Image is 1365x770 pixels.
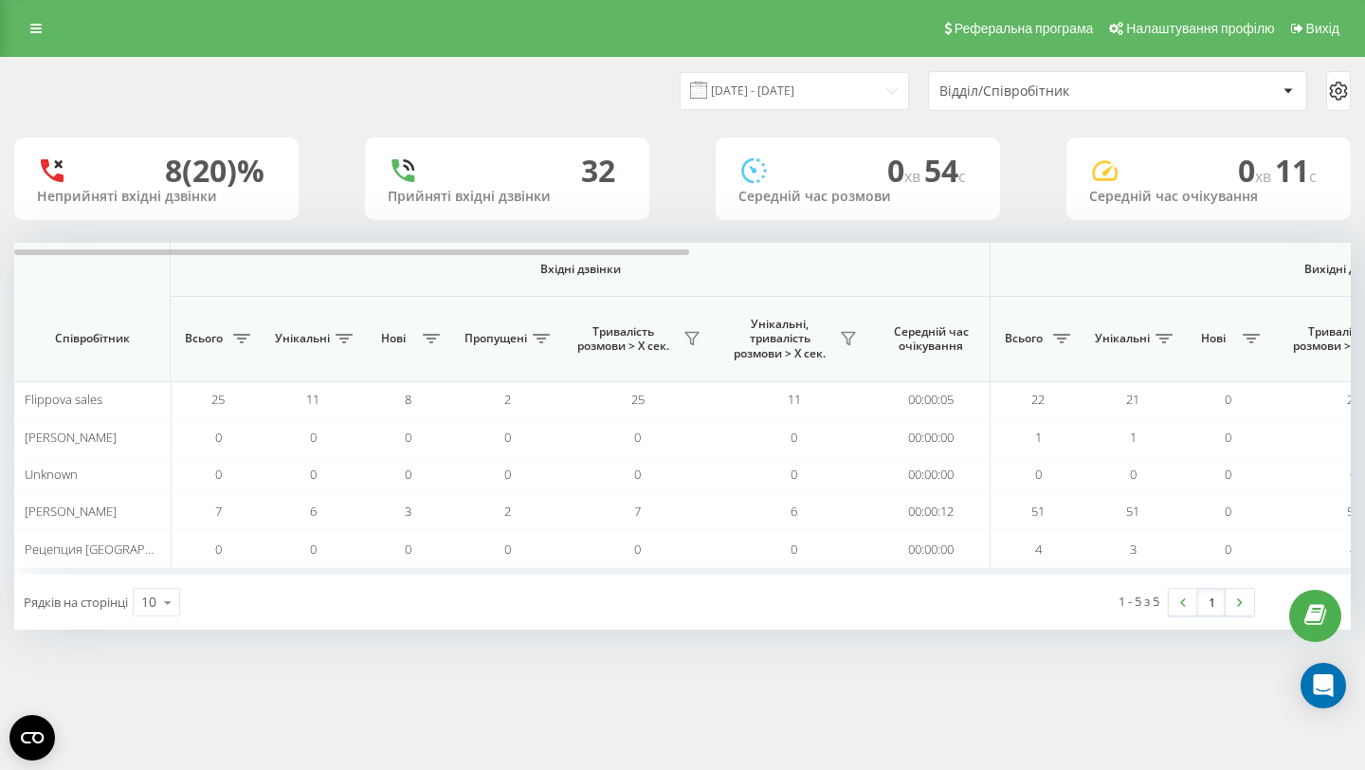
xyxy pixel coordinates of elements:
span: [PERSON_NAME] [25,503,117,520]
span: 0 [1350,466,1356,483]
span: 0 [1225,391,1231,408]
td: 00:00:12 [872,493,991,530]
span: 2 [504,503,511,520]
span: Вхідні дзвінки [220,262,940,277]
span: 7 [215,503,222,520]
span: 0 [405,541,411,558]
div: 10 [141,593,156,612]
div: Прийняті вхідні дзвінки [388,189,627,205]
span: [PERSON_NAME] [25,429,117,446]
span: 2 [504,391,511,408]
div: Середній час розмови [738,189,977,205]
span: c [958,166,966,187]
span: хв [904,166,924,187]
span: Пропущені [464,331,527,346]
span: 11 [1275,150,1317,191]
span: Унікальні, тривалість розмови > Х сек. [725,317,834,361]
span: 0 [1225,503,1231,520]
td: 00:00:00 [872,456,991,493]
span: 54 [924,150,966,191]
span: 0 [1130,466,1137,483]
span: 0 [791,541,797,558]
span: Співробітник [30,331,154,346]
td: 00:00:00 [872,418,991,455]
span: Всього [1000,331,1047,346]
span: Нові [370,331,417,346]
span: 4 [1350,541,1356,558]
span: Вихід [1306,21,1339,36]
span: 3 [405,503,411,520]
span: 51 [1031,503,1045,520]
span: Середній час очікування [886,324,975,354]
span: 4 [1035,541,1042,558]
span: 0 [215,541,222,558]
div: 32 [581,153,615,189]
span: 0 [504,429,511,446]
a: 1 [1197,589,1226,615]
div: Відділ/Співробітник [939,83,1166,100]
div: 1 - 5 з 5 [1119,592,1159,611]
span: 1 [1350,429,1356,446]
div: Середній час очікування [1089,189,1328,205]
span: c [1309,166,1317,187]
span: 11 [306,391,319,408]
span: Всього [180,331,227,346]
span: 6 [310,503,317,520]
span: Нові [1190,331,1237,346]
span: 51 [1347,503,1360,520]
span: Реферальна програма [955,21,1094,36]
span: 0 [504,541,511,558]
td: 00:00:00 [872,530,991,567]
span: хв [1255,166,1275,187]
span: 0 [405,466,411,483]
span: 6 [791,503,797,520]
span: Тривалість розмови > Х сек. [569,324,678,354]
span: Налаштування профілю [1126,21,1274,36]
span: 0 [1035,466,1042,483]
span: 25 [631,391,645,408]
span: 0 [310,466,317,483]
span: Flippova sales [25,391,102,408]
span: 0 [634,541,641,558]
span: 0 [634,429,641,446]
span: 11 [788,391,801,408]
span: 0 [215,466,222,483]
span: 0 [1238,150,1275,191]
span: Унікальні [275,331,330,346]
span: 0 [215,429,222,446]
span: 7 [634,503,641,520]
span: 0 [1225,429,1231,446]
span: 22 [1347,391,1360,408]
button: Open CMP widget [9,715,55,761]
span: Унікальні [1095,331,1150,346]
td: 00:00:05 [872,381,991,418]
span: 0 [310,429,317,446]
div: Open Intercom Messenger [1301,663,1346,708]
span: 8 [405,391,411,408]
span: 0 [791,429,797,446]
span: 21 [1126,391,1139,408]
span: 0 [791,466,797,483]
span: Unknown [25,466,78,483]
span: 22 [1031,391,1045,408]
span: 51 [1126,503,1139,520]
span: 0 [405,429,411,446]
span: 0 [1225,466,1231,483]
span: 25 [211,391,225,408]
span: 1 [1130,429,1137,446]
span: 3 [1130,541,1137,558]
span: Рецепция [GEOGRAPHIC_DATA] [25,541,203,558]
span: 0 [310,541,317,558]
span: 0 [1225,541,1231,558]
div: 8 (20)% [165,153,264,189]
span: 0 [634,466,641,483]
span: 0 [887,150,924,191]
div: Неприйняті вхідні дзвінки [37,189,276,205]
span: Рядків на сторінці [24,594,128,611]
span: 1 [1035,429,1042,446]
span: 0 [504,466,511,483]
